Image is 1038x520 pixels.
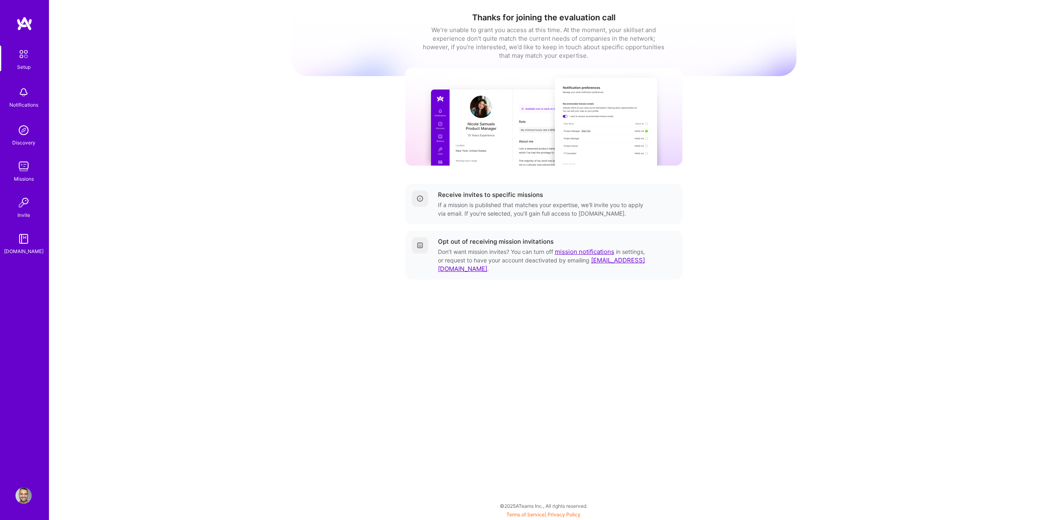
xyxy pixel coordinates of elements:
div: We’re unable to grant you access at this time. At the moment, your skillset and experience don’t ... [422,26,666,60]
div: Opt out of receiving mission invitations [438,237,554,246]
a: mission notifications [555,248,614,256]
img: setup [15,46,32,63]
img: Invite [15,194,32,211]
span: | [506,511,581,518]
img: teamwork [15,158,32,175]
img: bell [15,84,32,101]
div: Receive invites to specific missions [438,190,543,199]
div: Notifications [9,101,38,109]
img: curated missions [405,68,682,166]
a: Terms of Service [506,511,545,518]
div: Setup [17,63,31,71]
img: Completed [417,195,423,202]
div: Don’t want mission invites? You can turn off in settings, or request to have your account deactiv... [438,247,647,273]
div: Invite [18,211,30,219]
a: User Avatar [13,487,34,504]
div: Missions [14,175,34,183]
div: Discovery [12,138,35,147]
div: [DOMAIN_NAME] [4,247,44,256]
div: If a mission is published that matches your expertise, we'll invite you to apply via email. If yo... [438,201,647,218]
h1: Thanks for joining the evaluation call [291,13,796,22]
a: Privacy Policy [548,511,581,518]
img: discovery [15,122,32,138]
img: guide book [15,231,32,247]
div: © 2025 ATeams Inc., All rights reserved. [49,496,1038,516]
img: User Avatar [15,487,32,504]
img: Getting started [417,242,423,249]
img: logo [16,16,33,31]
